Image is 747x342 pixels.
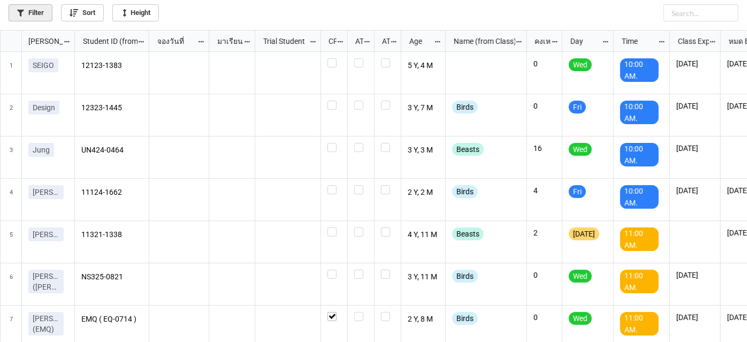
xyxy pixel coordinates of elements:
[10,94,13,136] span: 2
[408,185,439,200] p: 2 Y, 2 M
[452,185,478,198] div: Birds
[676,101,714,111] p: [DATE]
[349,35,364,47] div: ATT
[9,4,52,21] a: Filter
[10,221,13,263] span: 5
[620,185,659,209] div: 10:00 AM.
[81,58,143,73] p: 12123-1383
[10,136,13,178] span: 3
[408,58,439,73] p: 5 Y, 4 M
[81,185,143,200] p: 11124-1662
[10,263,13,305] span: 6
[569,58,592,71] div: Wed
[569,143,592,156] div: Wed
[452,270,478,283] div: Birds
[403,35,435,47] div: Age
[676,270,714,280] p: [DATE]
[533,101,555,111] p: 0
[672,35,709,47] div: Class Expiration
[322,35,337,47] div: CF
[528,35,551,47] div: คงเหลือ (from Nick Name)
[33,229,59,240] p: [PERSON_NAME]
[569,227,599,240] div: [DATE]
[151,35,197,47] div: จองวันที่
[620,143,659,166] div: 10:00 AM.
[533,58,555,69] p: 0
[533,270,555,280] p: 0
[376,35,391,47] div: ATK
[620,312,659,336] div: 11:00 AM.
[569,270,592,283] div: Wed
[10,52,13,94] span: 1
[408,312,439,327] p: 2 Y, 8 M
[61,4,104,21] a: Sort
[77,35,138,47] div: Student ID (from [PERSON_NAME] Name)
[408,227,439,242] p: 4 Y, 11 M
[408,143,439,158] p: 3 Y, 3 M
[564,35,602,47] div: Day
[33,187,59,197] p: [PERSON_NAME]
[408,270,439,285] p: 3 Y, 11 M
[569,312,592,325] div: Wed
[676,185,714,196] p: [DATE]
[211,35,244,47] div: มาเรียน
[452,143,484,156] div: Beasts
[22,35,63,47] div: [PERSON_NAME] Name
[533,185,555,196] p: 4
[81,270,143,285] p: NS325-0821
[447,35,515,47] div: Name (from Class)
[615,35,658,47] div: Time
[81,101,143,116] p: 12323-1445
[620,58,659,82] div: 10:00 AM.
[452,312,478,325] div: Birds
[533,312,555,323] p: 0
[620,101,659,124] div: 10:00 AM.
[33,271,59,292] p: [PERSON_NAME] ([PERSON_NAME])
[1,31,75,52] div: grid
[408,101,439,116] p: 3 Y, 7 M
[569,185,586,198] div: Fri
[81,143,143,158] p: UN424-0464
[676,143,714,154] p: [DATE]
[533,143,555,154] p: 16
[33,313,59,335] p: [PERSON_NAME] (EMQ)
[81,312,143,327] p: EMQ ( EQ-0714 )
[676,312,714,323] p: [DATE]
[620,227,659,251] div: 11:00 AM.
[10,179,13,221] span: 4
[33,60,54,71] p: SEIGO
[533,227,555,238] p: 2
[112,4,159,21] a: Height
[676,58,714,69] p: [DATE]
[452,227,484,240] div: Beasts
[257,35,309,47] div: Trial Student
[620,270,659,293] div: 11:00 AM.
[664,4,738,21] input: Search...
[33,145,50,155] p: Jung
[452,101,478,113] div: Birds
[33,102,55,113] p: Design
[569,101,586,113] div: Fri
[81,227,143,242] p: 11321-1338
